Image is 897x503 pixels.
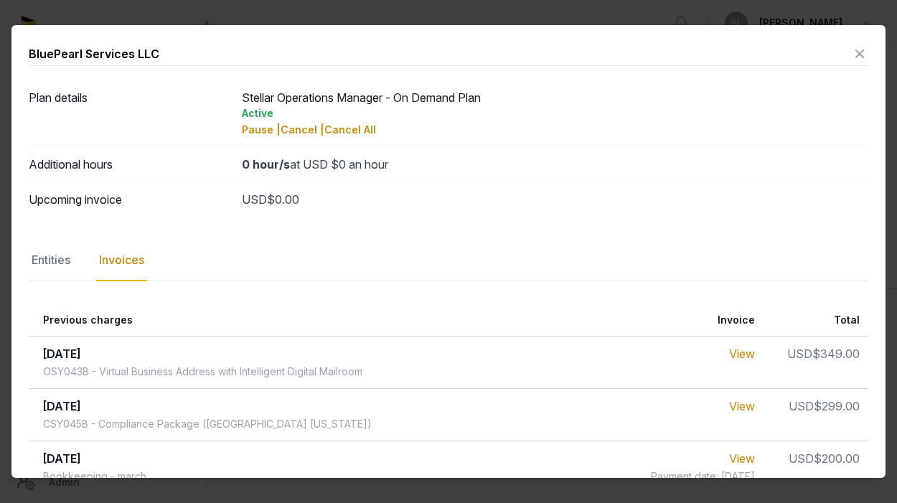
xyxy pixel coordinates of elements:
[242,157,290,171] strong: 0 hour/s
[812,347,860,361] span: $349.00
[29,45,159,62] div: BluePearl Services LLC
[651,469,755,484] span: Payment date: [DATE]
[242,156,869,173] div: at USD $0 an hour
[242,106,869,121] div: Active
[43,365,362,379] div: OSY043B - Virtual Business Address with Intelligent Digital Mailroom
[789,451,814,466] span: USD
[96,240,147,281] div: Invoices
[324,123,376,136] span: Cancel All
[729,399,755,413] a: View
[43,417,372,431] div: CSY045B - Compliance Package ([GEOGRAPHIC_DATA] [US_STATE])
[729,347,755,361] a: View
[814,451,860,466] span: $200.00
[43,451,81,466] span: [DATE]
[242,89,869,138] div: Stellar Operations Manager - On Demand Plan
[29,89,230,138] dt: Plan details
[764,304,868,337] th: Total
[242,192,267,207] span: USD
[814,399,860,413] span: $299.00
[787,347,812,361] span: USD
[789,399,814,413] span: USD
[267,192,299,207] span: $0.00
[29,240,73,281] div: Entities
[281,123,324,136] span: Cancel |
[29,156,230,173] dt: Additional hours
[29,191,230,208] dt: Upcoming invoice
[29,304,637,337] th: Previous charges
[43,469,146,484] div: Bookkeeping - march
[43,399,81,413] span: [DATE]
[29,240,868,281] nav: Tabs
[43,347,81,361] span: [DATE]
[729,451,755,466] a: View
[242,123,281,136] span: Pause |
[637,304,764,337] th: Invoice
